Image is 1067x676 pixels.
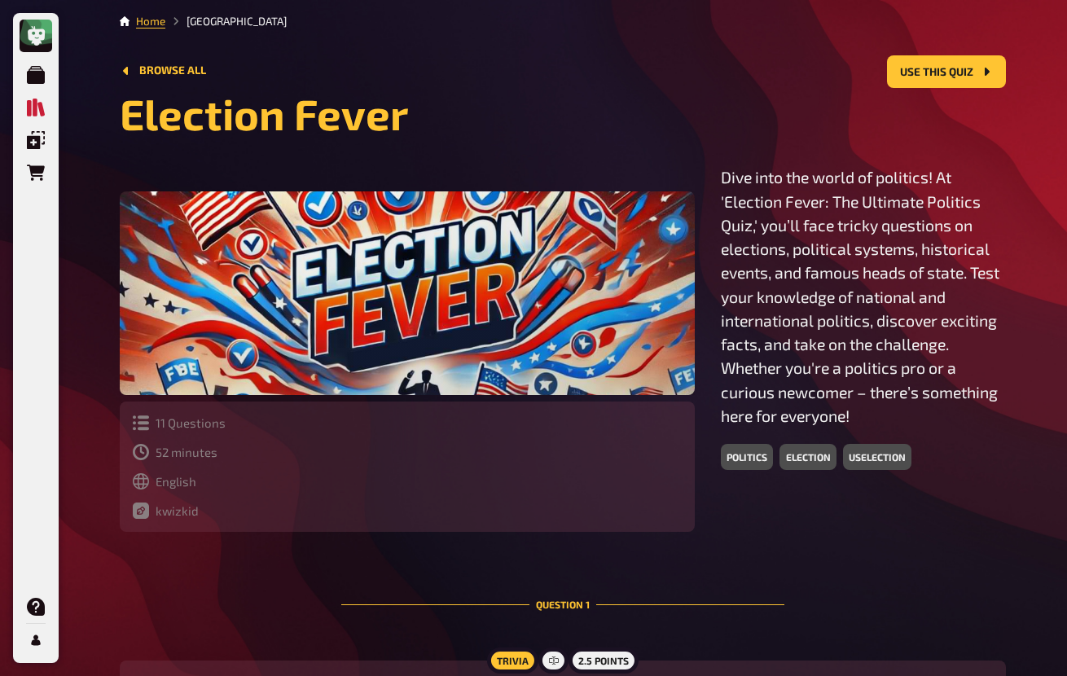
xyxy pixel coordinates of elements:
div: Question 1 [341,558,784,651]
div: Content language [133,473,682,489]
li: Quiz Library [165,13,287,29]
div: uselection [843,444,911,470]
div: election [779,444,836,470]
a: Browse all [120,64,206,80]
li: Home [136,13,165,29]
button: Use this quiz [887,55,1006,88]
p: Dive into the world of politics! At 'Election Fever: The Ultimate Politics Quiz,' you’ll face tri... [721,165,1006,428]
div: Trivia [487,647,538,674]
button: Browse all [120,64,206,77]
div: Estimated duration [133,444,682,460]
div: Author [133,503,682,519]
div: 2.5 points [569,647,639,674]
a: Home [136,15,165,28]
h1: Election Fever [120,88,1006,139]
div: Number of questions [133,415,682,431]
div: politics [721,444,773,470]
